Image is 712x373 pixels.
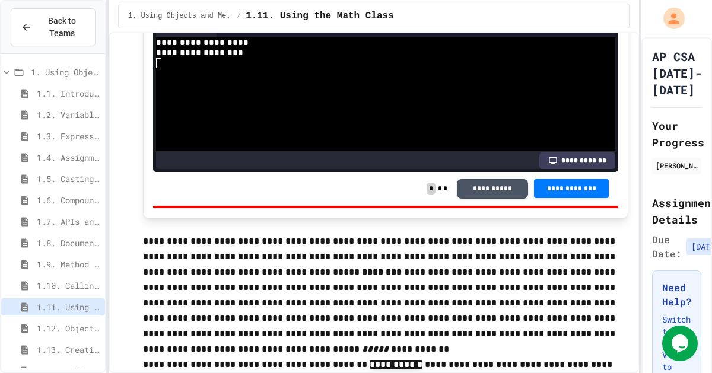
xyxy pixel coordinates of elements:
[662,326,700,361] iframe: chat widget
[37,322,100,334] span: 1.12. Objects - Instances of Classes
[37,194,100,206] span: 1.6. Compound Assignment Operators
[37,343,100,356] span: 1.13. Creating and Initializing Objects: Constructors
[652,232,682,261] span: Due Date:
[656,160,698,171] div: [PERSON_NAME]
[37,173,100,185] span: 1.5. Casting and Ranges of Values
[37,301,100,313] span: 1.11. Using the Math Class
[651,5,688,32] div: My Account
[37,258,100,270] span: 1.9. Method Signatures
[37,215,100,228] span: 1.7. APIs and Libraries
[246,9,394,23] span: 1.11. Using the Math Class
[652,117,701,151] h2: Your Progress
[652,195,701,228] h2: Assignment Details
[37,130,100,142] span: 1.3. Expressions and Output [New]
[662,280,691,309] h3: Need Help?
[37,237,100,249] span: 1.8. Documentation with Comments and Preconditions
[37,109,100,121] span: 1.2. Variables and Data Types
[237,11,241,21] span: /
[39,15,85,40] span: Back to Teams
[652,48,702,98] h1: AP CSA [DATE]-[DATE]
[31,66,100,78] span: 1. Using Objects and Methods
[37,279,100,292] span: 1.10. Calling Class Methods
[37,87,100,100] span: 1.1. Introduction to Algorithms, Programming, and Compilers
[37,151,100,164] span: 1.4. Assignment and Input
[128,11,232,21] span: 1. Using Objects and Methods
